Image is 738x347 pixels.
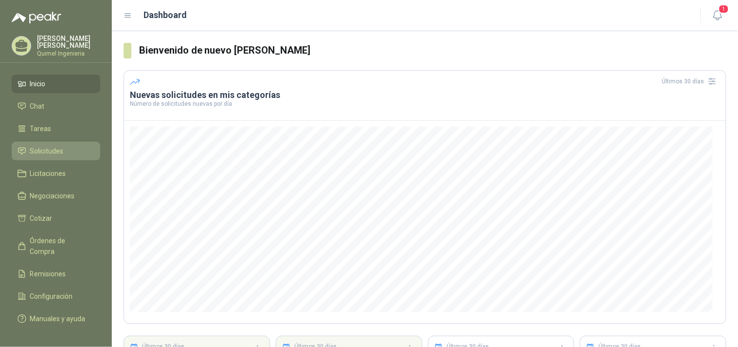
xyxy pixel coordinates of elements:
[130,89,720,101] h3: Nuevas solicitudes en mis categorías
[12,287,100,306] a: Configuración
[37,35,100,49] p: [PERSON_NAME] [PERSON_NAME]
[12,209,100,228] a: Cotizar
[30,313,86,324] span: Manuales y ayuda
[30,78,46,89] span: Inicio
[12,231,100,261] a: Órdenes de Compra
[12,265,100,283] a: Remisiones
[30,291,73,302] span: Configuración
[30,168,66,179] span: Licitaciones
[30,123,52,134] span: Tareas
[709,7,726,24] button: 1
[12,142,100,160] a: Solicitudes
[30,101,45,112] span: Chat
[30,213,53,224] span: Cotizar
[37,51,100,57] p: Quimel Ingenieria
[12,187,100,205] a: Negociaciones
[12,12,61,23] img: Logo peakr
[130,101,720,107] p: Número de solicitudes nuevas por día
[12,97,100,116] a: Chat
[12,75,100,93] a: Inicio
[139,43,726,58] h3: Bienvenido de nuevo [PERSON_NAME]
[30,235,91,257] span: Órdenes de Compra
[30,269,66,279] span: Remisiones
[719,4,729,14] span: 1
[662,74,720,89] div: Últimos 30 días
[12,119,100,138] a: Tareas
[12,309,100,328] a: Manuales y ayuda
[12,164,100,183] a: Licitaciones
[30,146,64,156] span: Solicitudes
[30,191,75,201] span: Negociaciones
[144,8,187,22] h1: Dashboard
